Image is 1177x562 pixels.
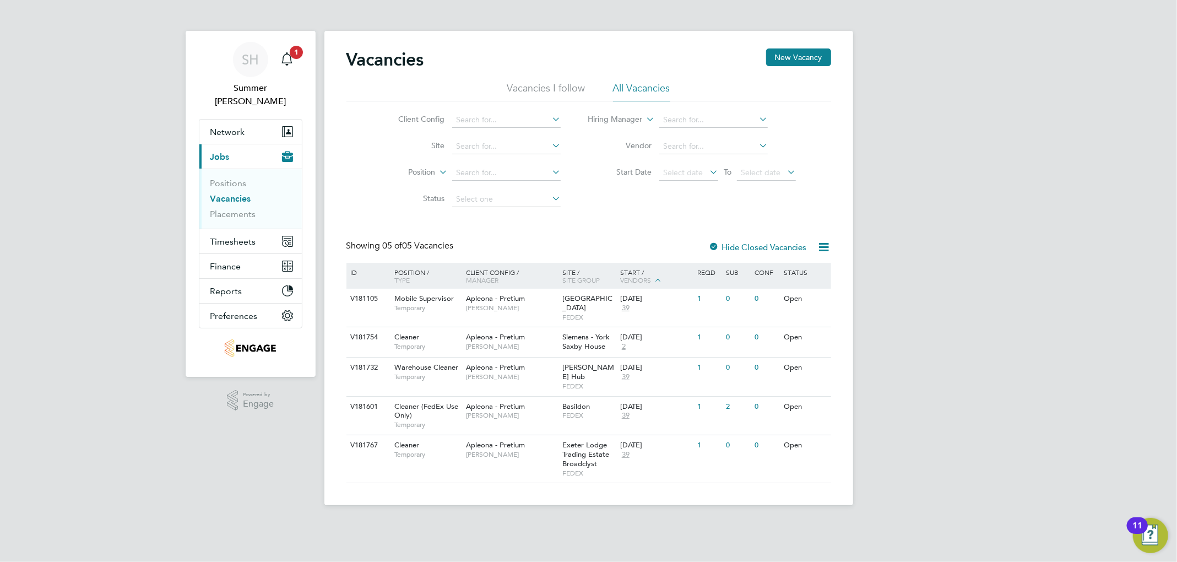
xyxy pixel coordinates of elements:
[695,289,723,309] div: 1
[507,82,585,101] li: Vacancies I follow
[452,192,561,207] input: Select one
[720,165,735,179] span: To
[620,450,631,460] span: 39
[695,327,723,348] div: 1
[199,304,302,328] button: Preferences
[659,139,768,154] input: Search for...
[394,420,460,429] span: Temporary
[199,144,302,169] button: Jobs
[394,450,460,459] span: Temporary
[210,236,256,247] span: Timesheets
[752,435,781,456] div: 0
[562,469,615,478] span: FEDEX
[242,52,259,67] span: SH
[620,372,631,382] span: 39
[620,304,631,313] span: 39
[781,435,829,456] div: Open
[381,193,444,203] label: Status
[723,397,752,417] div: 2
[452,165,561,181] input: Search for...
[199,339,302,357] a: Go to home page
[210,127,245,137] span: Network
[620,275,651,284] span: Vendors
[781,263,829,282] div: Status
[695,397,723,417] div: 1
[276,42,298,77] a: 1
[386,263,463,289] div: Position /
[394,342,460,351] span: Temporary
[381,140,444,150] label: Site
[243,399,274,409] span: Engage
[562,294,612,312] span: [GEOGRAPHIC_DATA]
[579,114,642,125] label: Hiring Manager
[348,263,387,282] div: ID
[394,440,419,450] span: Cleaner
[466,275,498,284] span: Manager
[620,441,692,450] div: [DATE]
[562,382,615,391] span: FEDEX
[466,402,525,411] span: Apleona - Pretium
[210,286,242,296] span: Reports
[695,435,723,456] div: 1
[617,263,695,290] div: Start /
[752,327,781,348] div: 0
[562,363,614,381] span: [PERSON_NAME] Hub
[394,363,458,372] span: Warehouse Cleaner
[659,112,768,128] input: Search for...
[620,363,692,372] div: [DATE]
[752,263,781,282] div: Conf
[620,294,692,304] div: [DATE]
[562,275,600,284] span: Site Group
[225,339,276,357] img: romaxrecruitment-logo-retina.png
[1132,526,1142,540] div: 11
[346,240,456,252] div: Showing
[199,120,302,144] button: Network
[199,42,302,108] a: SHSummer [PERSON_NAME]
[723,435,752,456] div: 0
[210,261,241,272] span: Finance
[452,112,561,128] input: Search for...
[383,240,454,251] span: 05 Vacancies
[781,289,829,309] div: Open
[562,440,609,468] span: Exeter Lodge Trading Estate Broadclyst
[394,402,458,420] span: Cleaner (FedEx Use Only)
[348,289,387,309] div: V181105
[781,358,829,378] div: Open
[199,254,302,278] button: Finance
[620,342,627,352] span: 2
[383,240,403,251] span: 05 of
[210,209,256,219] a: Placements
[466,294,525,303] span: Apleona - Pretium
[695,358,723,378] div: 1
[466,304,557,312] span: [PERSON_NAME]
[588,167,652,177] label: Start Date
[562,313,615,322] span: FEDEX
[199,279,302,303] button: Reports
[394,275,410,284] span: Type
[560,263,617,289] div: Site /
[394,372,460,381] span: Temporary
[723,263,752,282] div: Sub
[210,178,247,188] a: Positions
[243,390,274,399] span: Powered by
[210,152,230,162] span: Jobs
[463,263,560,289] div: Client Config /
[752,289,781,309] div: 0
[466,372,557,381] span: [PERSON_NAME]
[752,358,781,378] div: 0
[466,342,557,351] span: [PERSON_NAME]
[348,327,387,348] div: V181754
[466,363,525,372] span: Apleona - Pretium
[210,311,258,321] span: Preferences
[723,327,752,348] div: 0
[766,48,831,66] button: New Vacancy
[199,169,302,229] div: Jobs
[199,229,302,253] button: Timesheets
[466,440,525,450] span: Apleona - Pretium
[466,450,557,459] span: [PERSON_NAME]
[452,139,561,154] input: Search for...
[348,435,387,456] div: V181767
[781,397,829,417] div: Open
[562,402,590,411] span: Basildon
[394,304,460,312] span: Temporary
